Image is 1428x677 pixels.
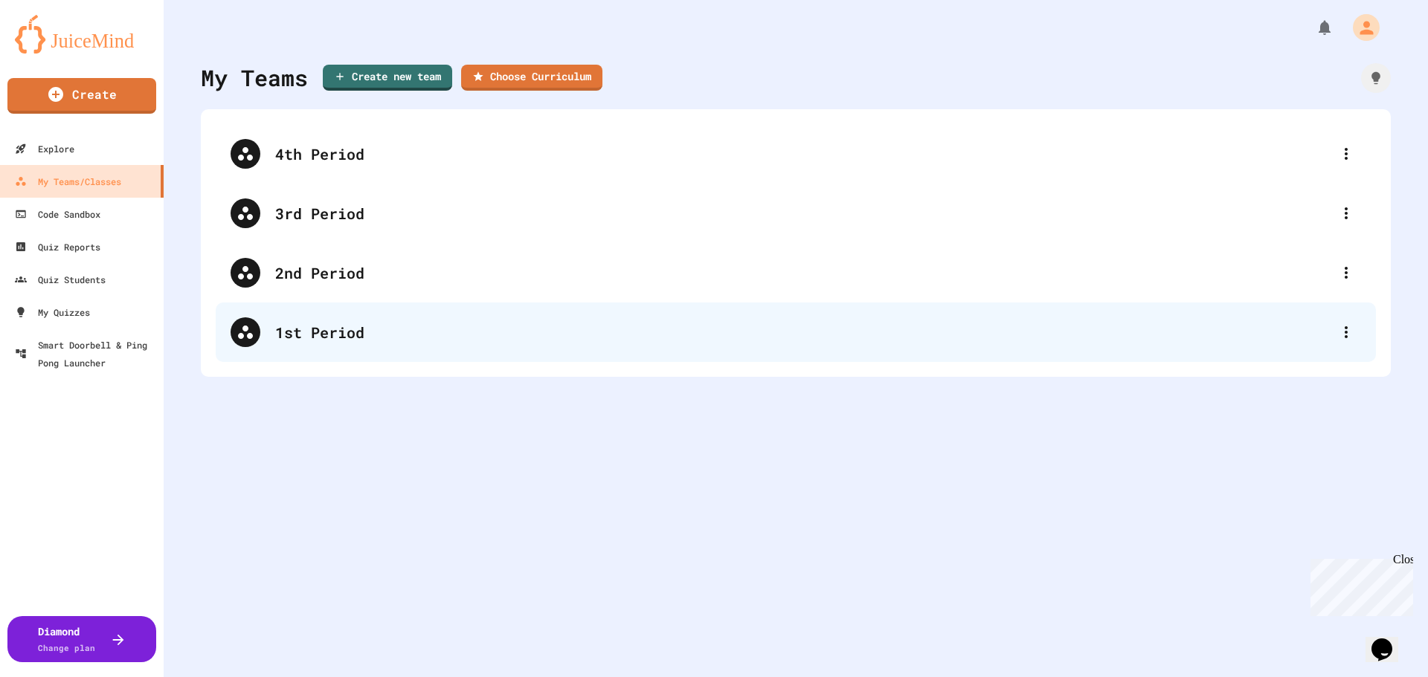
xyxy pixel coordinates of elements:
[1305,553,1413,616] iframe: chat widget
[275,143,1331,165] div: 4th Period
[1361,63,1391,93] div: How it works
[38,623,95,655] div: Diamond
[6,6,103,94] div: Chat with us now!Close
[216,243,1376,302] div: 2nd Period
[15,271,106,288] div: Quiz Students
[323,65,452,91] a: Create new team
[38,642,95,653] span: Change plan
[1337,10,1383,45] div: My Account
[15,238,100,256] div: Quiz Reports
[1366,618,1413,662] iframe: chat widget
[7,616,156,662] button: DiamondChange plan
[15,15,149,54] img: logo-orange.svg
[1288,15,1337,40] div: My Notifications
[15,205,100,223] div: Code Sandbox
[275,321,1331,343] div: 1st Period
[275,262,1331,284] div: 2nd Period
[275,202,1331,224] div: 3rd Period
[216,302,1376,362] div: 1st Period
[461,65,602,91] a: Choose Curriculum
[15,303,90,321] div: My Quizzes
[15,140,74,158] div: Explore
[7,78,156,114] a: Create
[216,124,1376,184] div: 4th Period
[15,336,158,372] div: Smart Doorbell & Ping Pong Launcher
[15,172,121,190] div: My Teams/Classes
[201,61,308,94] div: My Teams
[216,184,1376,243] div: 3rd Period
